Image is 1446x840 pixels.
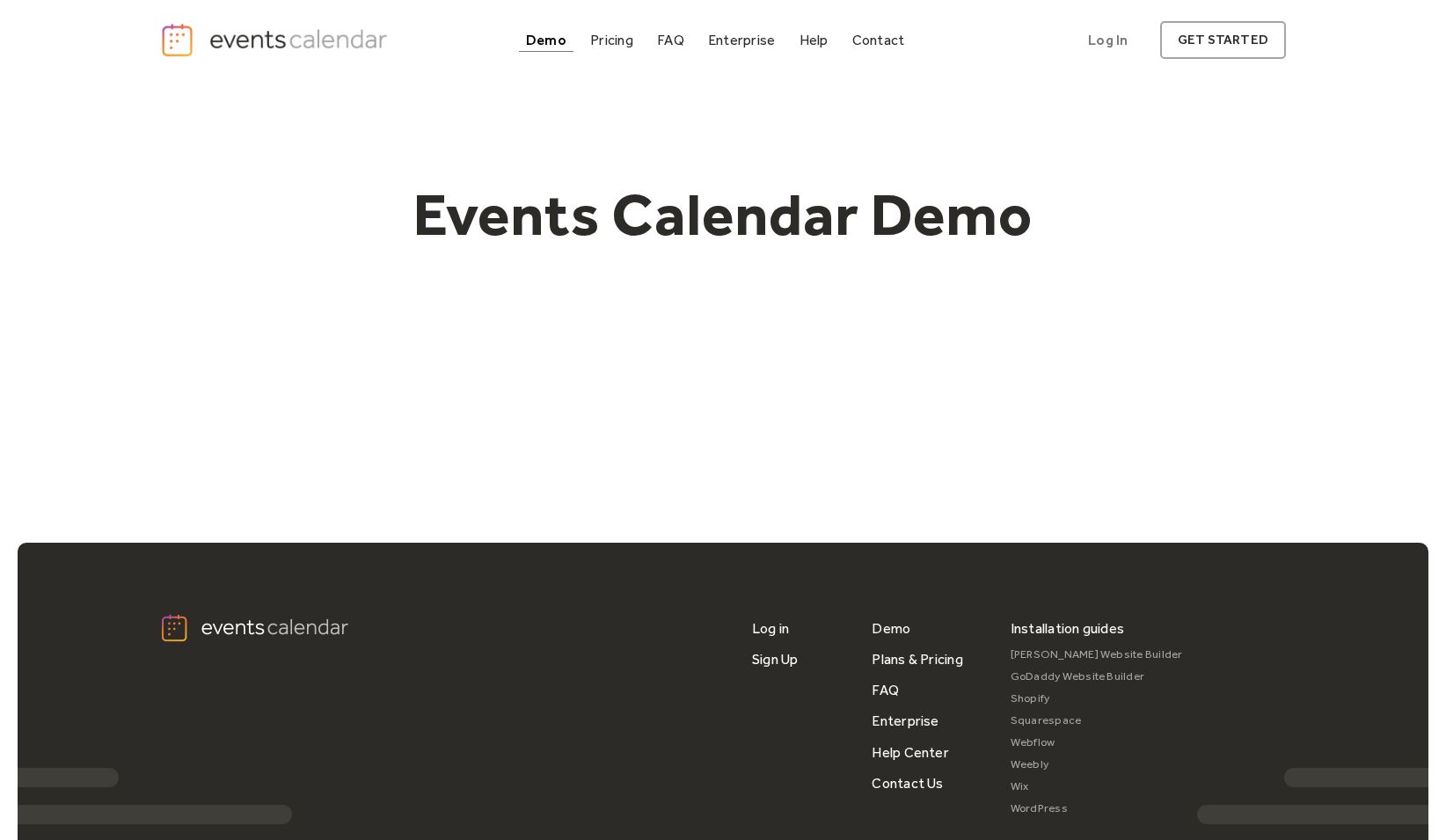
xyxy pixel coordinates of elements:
a: Log In [1070,21,1145,59]
h1: Events Calendar Demo [385,179,1061,251]
a: Squarespace [1011,710,1183,732]
a: Help [792,28,836,52]
div: Help [800,35,829,45]
a: Plans & Pricing [872,644,963,675]
a: FAQ [650,28,691,52]
div: Demo [526,35,566,45]
div: Contact [852,35,905,45]
a: Demo [519,28,573,52]
a: get started [1160,21,1286,59]
a: Sign Up [752,644,799,675]
a: WordPress [1011,798,1183,820]
a: Enterprise [872,705,938,736]
a: FAQ [872,675,899,705]
a: [PERSON_NAME] Website Builder [1011,644,1183,666]
a: Log in [752,613,789,644]
a: Weebly [1011,754,1183,776]
a: Contact [845,28,912,52]
a: Demo [872,613,910,644]
a: Webflow [1011,732,1183,754]
a: Pricing [583,28,640,52]
div: Pricing [590,35,633,45]
a: home [160,22,392,58]
a: Help Center [872,737,949,768]
div: Enterprise [708,35,775,45]
div: FAQ [657,35,684,45]
div: Installation guides [1011,613,1125,644]
a: Shopify [1011,688,1183,710]
a: GoDaddy Website Builder [1011,666,1183,688]
a: Enterprise [701,28,782,52]
a: Wix [1011,776,1183,798]
a: Contact Us [872,768,943,799]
